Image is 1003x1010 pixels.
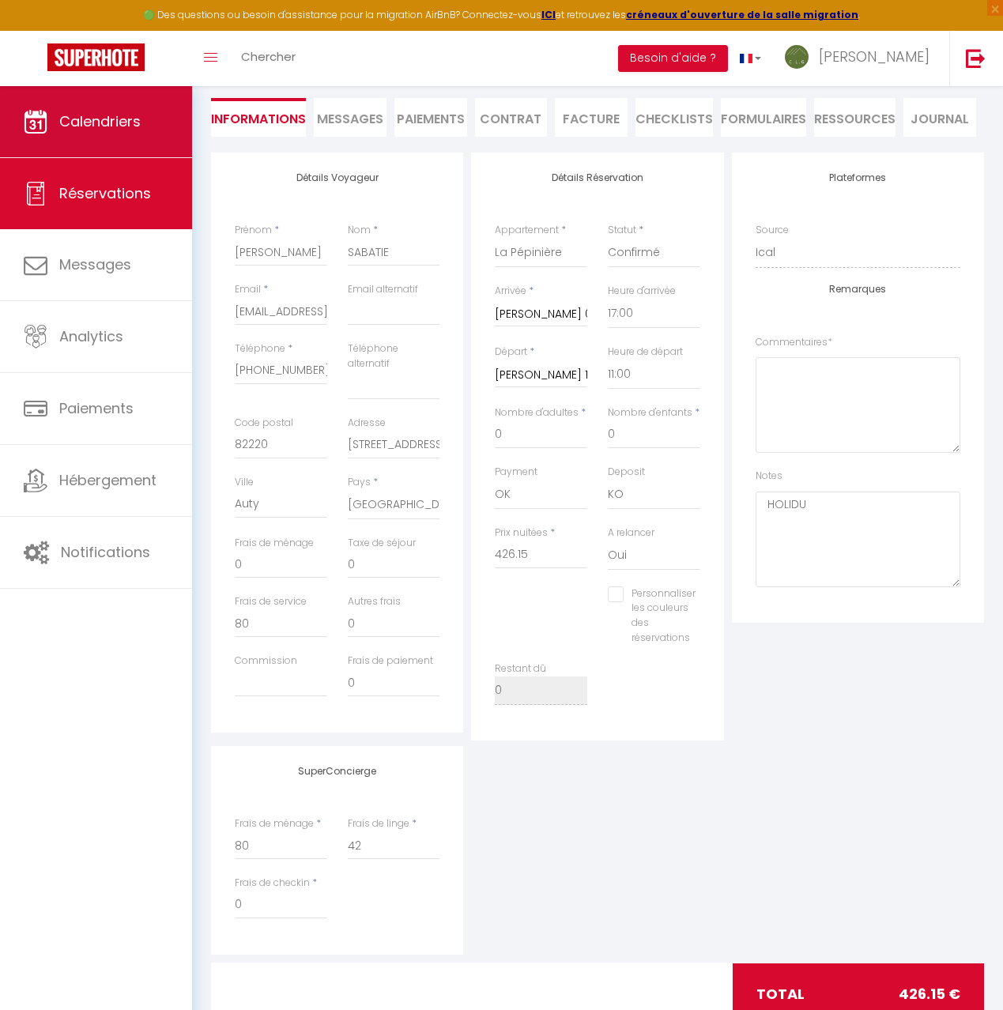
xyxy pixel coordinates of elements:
[721,98,806,137] li: FORMULAIRES
[773,31,949,86] a: ... [PERSON_NAME]
[495,526,548,541] label: Prix nuitées
[495,345,527,360] label: Départ
[47,43,145,71] img: Super Booking
[608,405,692,420] label: Nombre d'enfants
[59,183,151,203] span: Réservations
[348,223,371,238] label: Nom
[235,341,285,356] label: Téléphone
[348,654,433,669] label: Frais de paiement
[756,335,832,350] label: Commentaires
[756,469,782,484] label: Notes
[348,475,371,490] label: Pays
[814,98,896,137] li: Ressources
[495,223,559,238] label: Appartement
[348,341,440,371] label: Téléphone alternatif
[13,6,60,54] button: Ouvrir le widget de chat LiveChat
[756,284,960,295] h4: Remarques
[756,172,960,183] h4: Plateformes
[819,47,929,66] span: [PERSON_NAME]
[608,223,636,238] label: Statut
[348,594,401,609] label: Autres frais
[241,48,296,65] span: Chercher
[235,654,297,669] label: Commission
[495,172,699,183] h4: Détails Réservation
[541,8,556,21] a: ICI
[61,542,150,562] span: Notifications
[608,465,645,480] label: Deposit
[966,48,986,68] img: logout
[235,766,439,777] h4: SuperConcierge
[59,398,134,418] span: Paiements
[495,465,537,480] label: Payment
[59,254,131,274] span: Messages
[235,816,314,831] label: Frais de ménage
[59,326,123,346] span: Analytics
[235,536,314,551] label: Frais de ménage
[59,111,141,131] span: Calendriers
[348,282,418,297] label: Email alternatif
[608,526,654,541] label: A relancer
[235,172,439,183] h4: Détails Voyageur
[624,586,696,646] label: Personnaliser les couleurs des réservations
[608,345,683,360] label: Heure de départ
[495,405,579,420] label: Nombre d'adultes
[235,416,293,431] label: Code postal
[235,282,261,297] label: Email
[235,876,310,891] label: Frais de checkin
[348,416,386,431] label: Adresse
[235,223,272,238] label: Prénom
[903,98,976,137] li: Journal
[59,470,156,490] span: Hébergement
[475,98,548,137] li: Contrat
[495,661,546,676] label: Restant dû
[348,536,416,551] label: Taxe de séjour
[394,98,467,137] li: Paiements
[626,8,858,21] a: créneaux d'ouverture de la salle migration
[348,816,409,831] label: Frais de linge
[785,45,809,69] img: ...
[235,594,307,609] label: Frais de service
[229,31,307,86] a: Chercher
[618,45,728,72] button: Besoin d'aide ?
[635,98,713,137] li: CHECKLISTS
[317,110,383,128] span: Messages
[756,223,789,238] label: Source
[555,98,628,137] li: Facture
[608,284,676,299] label: Heure d'arrivée
[235,475,254,490] label: Ville
[211,98,306,137] li: Informations
[495,284,526,299] label: Arrivée
[899,983,960,1005] span: 426.15 €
